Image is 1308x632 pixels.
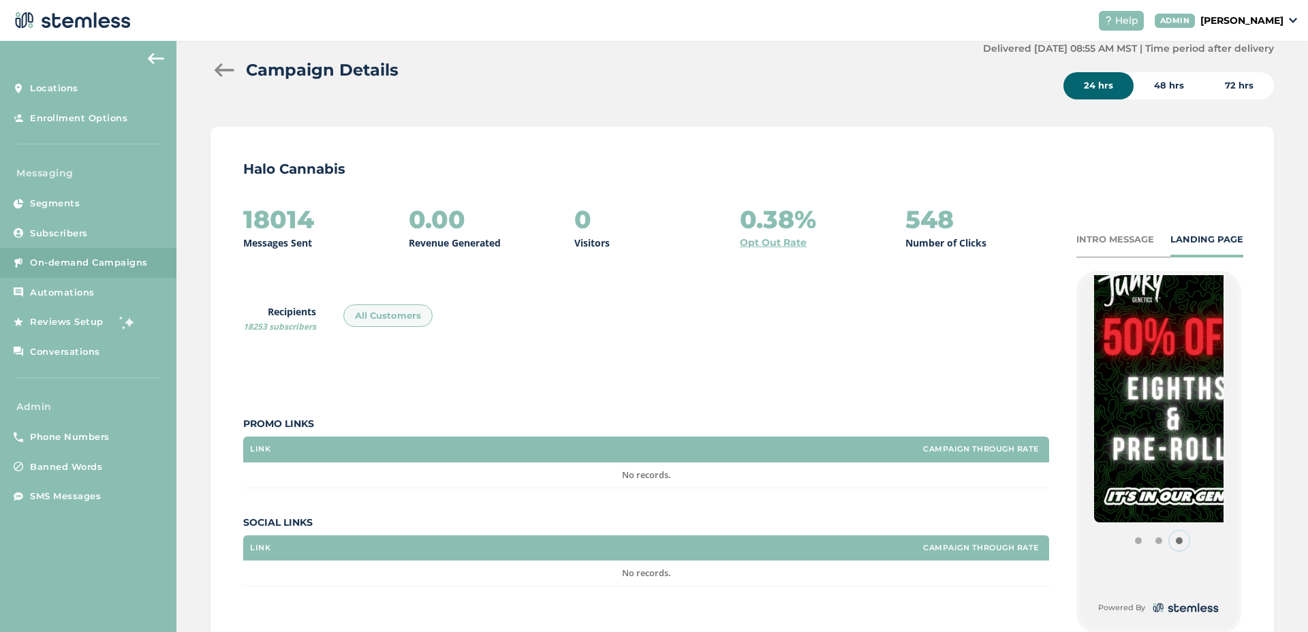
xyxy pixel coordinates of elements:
img: logo-dark-0685b13c.svg [11,7,131,34]
span: Reviews Setup [30,315,104,329]
span: No records. [622,469,671,481]
p: Halo Cannabis [243,159,1241,178]
span: Help [1115,14,1138,28]
div: ADMIN [1155,14,1196,28]
label: Link [250,543,270,552]
div: All Customers [343,304,433,328]
button: Item 1 [1149,531,1169,551]
h2: 0.00 [409,206,465,233]
button: Item 2 [1169,531,1189,551]
img: logo-dark-0685b13c.svg [1151,600,1219,616]
img: glitter-stars-b7820f95.gif [114,309,141,336]
label: Campaign Through Rate [923,543,1039,552]
h2: 0 [574,206,591,233]
div: 24 hrs [1063,72,1134,99]
span: 18253 subscribers [243,321,316,332]
div: LANDING PAGE [1170,233,1243,247]
span: Conversations [30,345,100,359]
p: Visitors [574,236,610,250]
span: Automations [30,286,95,300]
label: Promo Links [243,417,1048,431]
label: Campaign Through Rate [923,445,1039,454]
label: Social Links [243,516,1048,530]
img: oCMzGALFCzlf7uHoy24WuHBGZjlrjHgto0qnkPKT.jpg [1094,236,1256,522]
h2: Campaign Details [246,58,399,82]
span: Subscribers [30,227,88,240]
img: icon_down-arrow-small-66adaf34.svg [1289,18,1297,23]
span: Enrollment Options [30,112,127,125]
label: Delivered [DATE] 08:55 AM MST | Time period after delivery [983,42,1274,56]
div: 48 hrs [1134,72,1204,99]
label: Recipients [243,304,316,333]
span: Segments [30,197,80,210]
label: Link [250,445,270,454]
span: Banned Words [30,460,102,474]
p: Revenue Generated [409,236,501,250]
div: INTRO MESSAGE [1076,233,1154,247]
span: On-demand Campaigns [30,256,148,270]
span: Phone Numbers [30,430,110,444]
img: icon-help-white-03924b79.svg [1104,16,1112,25]
p: [PERSON_NAME] [1200,14,1283,28]
h2: 548 [905,206,954,233]
button: Item 0 [1128,531,1149,551]
span: Locations [30,82,78,95]
a: Opt Out Rate [740,236,807,250]
span: No records. [622,567,671,579]
p: Number of Clicks [905,236,986,250]
small: Powered By [1098,602,1145,614]
h2: 18014 [243,206,314,233]
img: icon-arrow-back-accent-c549486e.svg [148,53,164,64]
iframe: Chat Widget [1240,567,1308,632]
span: SMS Messages [30,490,101,503]
h2: 0.38% [740,206,816,233]
div: 72 hrs [1204,72,1274,99]
p: Messages Sent [243,236,312,250]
